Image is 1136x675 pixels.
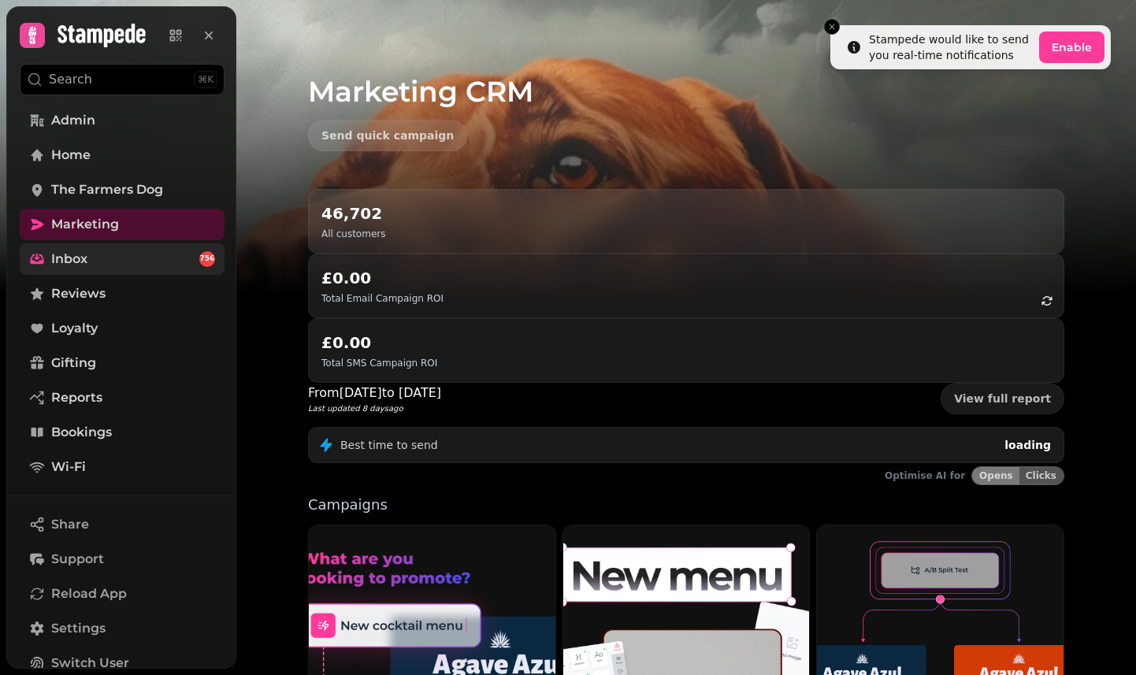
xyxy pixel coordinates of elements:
[20,209,225,240] a: Marketing
[20,313,225,344] a: Loyalty
[20,278,225,310] a: Reviews
[321,292,444,305] p: Total Email Campaign ROI
[20,174,225,206] a: The Farmers Dog
[194,71,217,88] div: ⌘K
[308,38,1064,107] h1: Marketing CRM
[321,267,444,289] h2: £0.00
[51,180,163,199] span: The Farmers Dog
[200,254,215,265] span: 756
[308,402,441,414] p: Last updated 8 days ago
[20,243,225,275] a: Inbox756
[20,451,225,483] a: Wi-Fi
[51,354,96,373] span: Gifting
[869,32,1033,63] div: Stampede would like to send you real-time notifications
[20,139,225,171] a: Home
[20,382,225,414] a: Reports
[51,146,91,165] span: Home
[20,64,225,95] button: Search⌘K
[321,130,454,141] span: Send quick campaign
[979,471,1013,480] span: Opens
[51,584,127,603] span: Reload App
[51,458,86,477] span: Wi-Fi
[51,550,104,569] span: Support
[941,383,1064,414] a: View full report
[321,228,385,240] p: All customers
[308,498,1064,512] p: Campaigns
[20,347,225,379] a: Gifting
[885,469,965,482] p: Optimise AI for
[321,202,385,224] h2: 46,702
[51,319,98,338] span: Loyalty
[20,613,225,644] a: Settings
[1039,32,1104,63] button: Enable
[1019,467,1064,484] button: Clicks
[51,388,102,407] span: Reports
[51,250,87,269] span: Inbox
[20,105,225,136] a: Admin
[20,543,225,575] button: Support
[1026,471,1056,480] span: Clicks
[340,437,438,453] p: Best time to send
[51,654,129,673] span: Switch User
[51,423,112,442] span: Bookings
[308,120,467,151] button: Send quick campaign
[308,384,441,402] p: From [DATE] to [DATE]
[1004,439,1051,451] span: loading
[321,357,437,369] p: Total SMS Campaign ROI
[51,619,106,638] span: Settings
[972,467,1019,484] button: Opens
[51,515,89,534] span: Share
[1034,287,1060,314] button: refresh
[51,111,95,130] span: Admin
[49,70,92,89] p: Search
[51,284,106,303] span: Reviews
[20,417,225,448] a: Bookings
[51,215,119,234] span: Marketing
[20,578,225,610] button: Reload App
[20,509,225,540] button: Share
[824,19,840,35] button: Close toast
[321,332,437,354] h2: £0.00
